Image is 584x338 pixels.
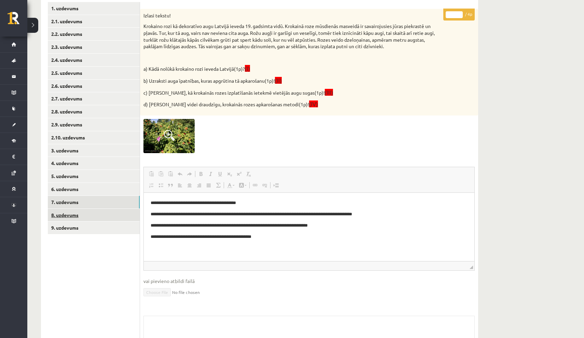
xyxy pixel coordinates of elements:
[234,170,244,178] a: Superscript
[185,181,194,190] a: Centre
[48,15,140,28] a: 2.1. uzdevums
[144,193,474,261] iframe: Rich Text Editor, wiswyg-editor-user-answer-47433962080500
[147,170,156,178] a: Paste (⌘+V)
[156,170,166,178] a: Paste as plain text (⌘+⌥+⇧+V)
[48,209,140,221] a: 8. uzdevums
[175,170,185,178] a: Undo (⌘+Z)
[260,181,269,190] a: Unlink
[166,170,175,178] a: Paste from Word
[225,181,237,190] a: Text Colour
[8,12,27,29] a: Rīgas 1. Tālmācības vidusskola
[443,9,475,21] p: / 4p
[48,28,140,40] a: 2.2. uzdevums
[48,221,140,234] a: 9. uzdevums
[143,23,441,50] p: Krokaino rozi kā dekoratīvo augu Latvijā ieveda 19. gadsimta vidū. Krokainā roze mūsdienās masvei...
[48,80,140,92] a: 2.6. uzdevums
[204,181,213,190] a: Justify
[48,157,140,170] a: 4. uzdevums
[245,66,250,72] span: (I)
[48,144,140,157] a: 3. uzdevums
[194,181,204,190] a: Align Right
[48,196,140,208] a: 7. uzdevums
[250,181,260,190] a: Link (⌘+K)
[48,2,140,15] a: 1. uzdevums
[48,131,140,144] a: 2.10. uzdevums
[470,266,473,269] span: Drag to resize
[244,170,253,178] a: Remove Format
[48,170,140,182] a: 5. uzdevums
[48,41,140,53] a: 2.3. uzdevums
[196,170,206,178] a: Bold (⌘+B)
[175,181,185,190] a: Align Left
[143,65,441,72] p: a) Kādā nolūkā krokaino rozi ieveda Latvijā(1p)?
[48,54,140,66] a: 2.4. uzdevums
[48,118,140,131] a: 2.9. uzdevums
[325,90,333,96] span: (III)
[309,102,318,107] span: (IV)
[215,170,225,178] a: Underline (⌘+U)
[143,12,441,19] p: Izlasi tekstu!
[48,67,140,79] a: 2.5. uzdevums
[166,181,175,190] a: Block Quote
[143,89,441,96] p: c) [PERSON_NAME], kā krokainās rozes izplatīšanās ietekmē vietējās augu sugas(1p)!
[206,170,215,178] a: Italic (⌘+I)
[156,181,166,190] a: Insert/Remove Bulleted List
[48,105,140,118] a: 2.8. uzdevums
[48,92,140,105] a: 2.7. uzdevums
[225,170,234,178] a: Subscript
[143,100,441,108] p: d) [PERSON_NAME] videi draudzīgu, krokainās rozes apkarošanas metodi(1p)!
[185,170,194,178] a: Redo (⌘+Y)
[143,278,475,285] span: vai pievieno atbildi failā
[48,183,140,195] a: 6. uzdevums
[213,181,223,190] a: Math
[147,181,156,190] a: Insert/Remove Numbered List
[237,181,249,190] a: Background Colour
[143,77,441,84] p: b) Uzraksti auga īpatnības, kuras apgrūtina tā apkarošanu(1p)!
[143,119,195,153] img: 1.jpg
[275,78,282,84] span: (II)
[271,181,281,190] a: Insert Page Break for Printing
